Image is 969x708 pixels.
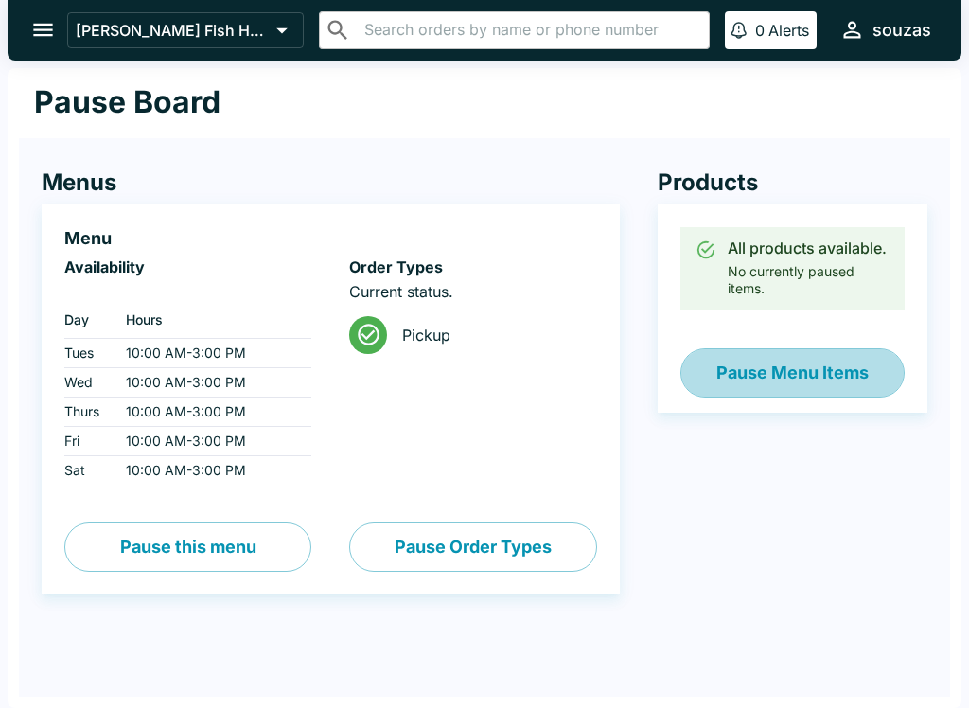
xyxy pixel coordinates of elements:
td: 10:00 AM - 3:00 PM [111,398,311,427]
h4: Menus [42,168,620,197]
div: souzas [872,19,931,42]
td: Thurs [64,398,111,427]
h4: Products [658,168,927,197]
h1: Pause Board [34,83,220,121]
td: 10:00 AM - 3:00 PM [111,427,311,456]
th: Hours [111,301,311,339]
p: ‏ [64,282,311,301]
button: souzas [832,9,939,50]
button: open drawer [19,6,67,54]
h6: Availability [64,257,311,276]
button: Pause this menu [64,522,311,572]
h6: Order Types [349,257,596,276]
td: 10:00 AM - 3:00 PM [111,456,311,486]
td: Sat [64,456,111,486]
button: Pause Order Types [349,522,596,572]
button: Pause Menu Items [680,348,905,398]
p: [PERSON_NAME] Fish House [76,21,269,40]
p: Current status. [349,282,596,301]
div: No currently paused items. [728,233,890,305]
td: Fri [64,427,111,456]
th: Day [64,301,111,339]
span: Pickup [402,326,581,345]
p: 0 [755,21,765,40]
input: Search orders by name or phone number [359,17,701,44]
td: 10:00 AM - 3:00 PM [111,339,311,368]
td: 10:00 AM - 3:00 PM [111,368,311,398]
td: Tues [64,339,111,368]
div: All products available. [728,239,890,257]
button: [PERSON_NAME] Fish House [67,12,304,48]
td: Wed [64,368,111,398]
p: Alerts [768,21,809,40]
